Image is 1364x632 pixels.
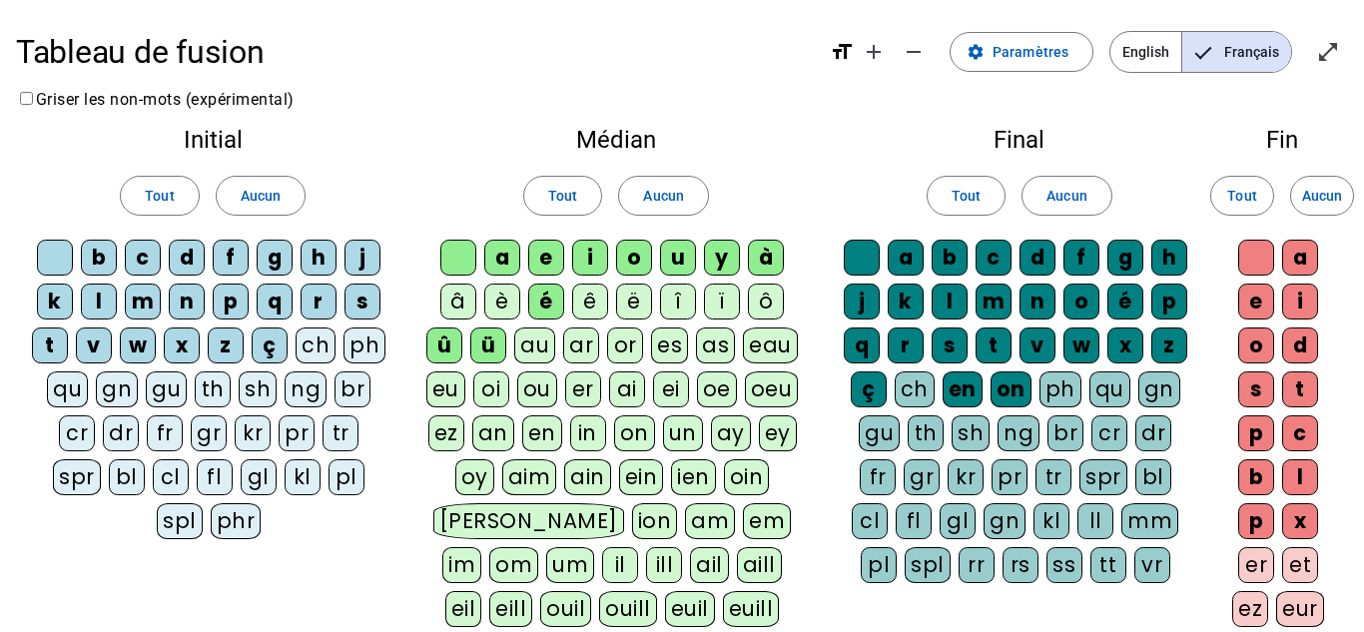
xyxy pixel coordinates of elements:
[1210,176,1274,216] button: Tout
[743,327,798,363] div: eau
[76,327,112,363] div: v
[616,284,652,319] div: ë
[81,240,117,276] div: b
[1282,459,1318,495] div: l
[1020,327,1055,363] div: v
[1227,184,1256,208] span: Tout
[663,415,703,451] div: un
[1107,284,1143,319] div: é
[540,591,591,627] div: ouil
[896,503,932,539] div: fl
[147,415,183,451] div: fr
[976,327,1012,363] div: t
[984,503,1025,539] div: gn
[646,547,682,583] div: ill
[344,240,380,276] div: j
[208,327,244,363] div: z
[616,240,652,276] div: o
[943,371,983,407] div: en
[619,459,664,495] div: ein
[426,327,462,363] div: û
[572,240,608,276] div: i
[47,371,88,407] div: qu
[1282,371,1318,407] div: t
[711,415,751,451] div: ay
[301,284,337,319] div: r
[940,503,976,539] div: gl
[241,184,281,208] span: Aucun
[860,459,896,495] div: fr
[1182,32,1291,72] span: Français
[743,503,791,539] div: em
[32,128,393,152] h2: Initial
[125,240,161,276] div: c
[440,284,476,319] div: â
[1046,184,1086,208] span: Aucun
[16,20,814,84] h1: Tableau de fusion
[704,240,740,276] div: y
[344,284,380,319] div: s
[1046,547,1082,583] div: ss
[296,327,336,363] div: ch
[653,371,689,407] div: ei
[950,32,1093,72] button: Paramètres
[609,371,645,407] div: ai
[1238,547,1274,583] div: er
[1290,176,1354,216] button: Aucun
[109,459,145,495] div: bl
[1089,371,1130,407] div: qu
[1020,284,1055,319] div: n
[329,459,364,495] div: pl
[991,371,1031,407] div: on
[546,547,594,583] div: um
[1134,547,1170,583] div: vr
[191,415,227,451] div: gr
[844,327,880,363] div: q
[1039,371,1081,407] div: ph
[976,240,1012,276] div: c
[1107,327,1143,363] div: x
[257,284,293,319] div: q
[888,327,924,363] div: r
[570,415,606,451] div: in
[1138,371,1180,407] div: gn
[1238,503,1274,539] div: p
[548,184,577,208] span: Tout
[1079,459,1127,495] div: spr
[153,459,189,495] div: cl
[1282,327,1318,363] div: d
[1151,240,1187,276] div: h
[759,415,797,451] div: ey
[125,284,161,319] div: m
[1302,184,1342,208] span: Aucun
[888,240,924,276] div: a
[146,371,187,407] div: gu
[1238,371,1274,407] div: s
[335,371,370,407] div: br
[1047,415,1083,451] div: br
[343,327,385,363] div: ph
[1135,415,1171,451] div: dr
[1276,591,1324,627] div: eur
[257,240,293,276] div: g
[484,284,520,319] div: è
[169,240,205,276] div: d
[1282,415,1318,451] div: c
[660,284,696,319] div: î
[445,591,482,627] div: eil
[1090,547,1126,583] div: tt
[32,327,68,363] div: t
[1077,503,1113,539] div: ll
[993,40,1068,64] span: Paramètres
[748,240,784,276] div: à
[59,415,95,451] div: cr
[323,415,358,451] div: tr
[839,128,1200,152] h2: Final
[81,284,117,319] div: l
[704,284,740,319] div: ï
[53,459,101,495] div: spr
[213,240,249,276] div: f
[998,415,1039,451] div: ng
[279,415,315,451] div: pr
[1003,547,1038,583] div: rs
